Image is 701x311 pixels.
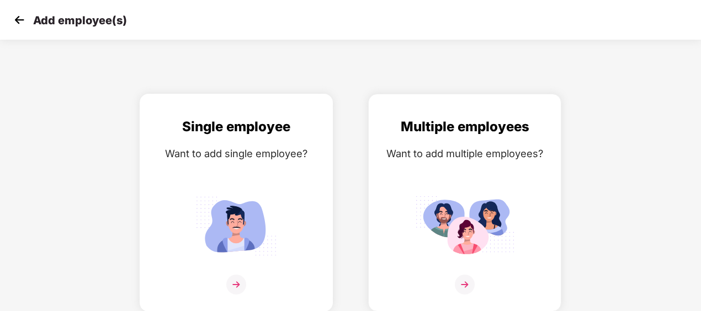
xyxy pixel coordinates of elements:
[151,116,321,137] div: Single employee
[380,116,550,137] div: Multiple employees
[415,191,514,260] img: svg+xml;base64,PHN2ZyB4bWxucz0iaHR0cDovL3d3dy53My5vcmcvMjAwMC9zdmciIGlkPSJNdWx0aXBsZV9lbXBsb3llZS...
[11,12,28,28] img: svg+xml;base64,PHN2ZyB4bWxucz0iaHR0cDovL3d3dy53My5vcmcvMjAwMC9zdmciIHdpZHRoPSIzMCIgaGVpZ2h0PSIzMC...
[455,275,475,294] img: svg+xml;base64,PHN2ZyB4bWxucz0iaHR0cDovL3d3dy53My5vcmcvMjAwMC9zdmciIHdpZHRoPSIzNiIgaGVpZ2h0PSIzNi...
[151,146,321,162] div: Want to add single employee?
[33,14,127,27] p: Add employee(s)
[187,191,286,260] img: svg+xml;base64,PHN2ZyB4bWxucz0iaHR0cDovL3d3dy53My5vcmcvMjAwMC9zdmciIGlkPSJTaW5nbGVfZW1wbG95ZWUiIH...
[380,146,550,162] div: Want to add multiple employees?
[226,275,246,294] img: svg+xml;base64,PHN2ZyB4bWxucz0iaHR0cDovL3d3dy53My5vcmcvMjAwMC9zdmciIHdpZHRoPSIzNiIgaGVpZ2h0PSIzNi...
